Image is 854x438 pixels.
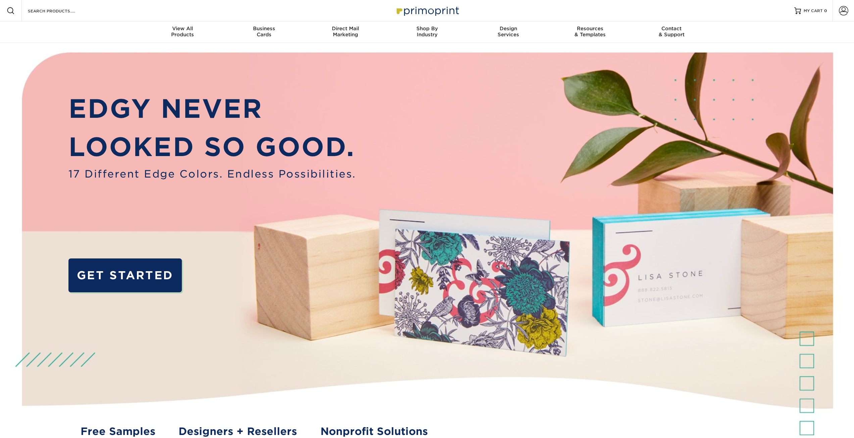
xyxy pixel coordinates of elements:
[804,8,823,14] span: MY CART
[394,3,461,18] img: Primoprint
[68,128,356,166] p: LOOKED SO GOOD.
[386,26,468,38] div: Industry
[386,26,468,32] span: Shop By
[631,21,712,43] a: Contact& Support
[631,26,712,32] span: Contact
[386,21,468,43] a: Shop ByIndustry
[142,21,223,43] a: View AllProducts
[549,26,631,32] span: Resources
[305,26,386,38] div: Marketing
[468,26,549,38] div: Services
[68,166,356,182] span: 17 Different Edge Colors. Endless Possibilities.
[27,7,93,15] input: SEARCH PRODUCTS.....
[68,258,182,292] a: GET STARTED
[549,21,631,43] a: Resources& Templates
[824,8,827,13] span: 0
[305,26,386,32] span: Direct Mail
[305,21,386,43] a: Direct MailMarketing
[468,26,549,32] span: Design
[468,21,549,43] a: DesignServices
[223,26,305,32] span: Business
[142,26,223,32] span: View All
[68,90,356,128] p: EDGY NEVER
[631,26,712,38] div: & Support
[142,26,223,38] div: Products
[223,26,305,38] div: Cards
[223,21,305,43] a: BusinessCards
[549,26,631,38] div: & Templates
